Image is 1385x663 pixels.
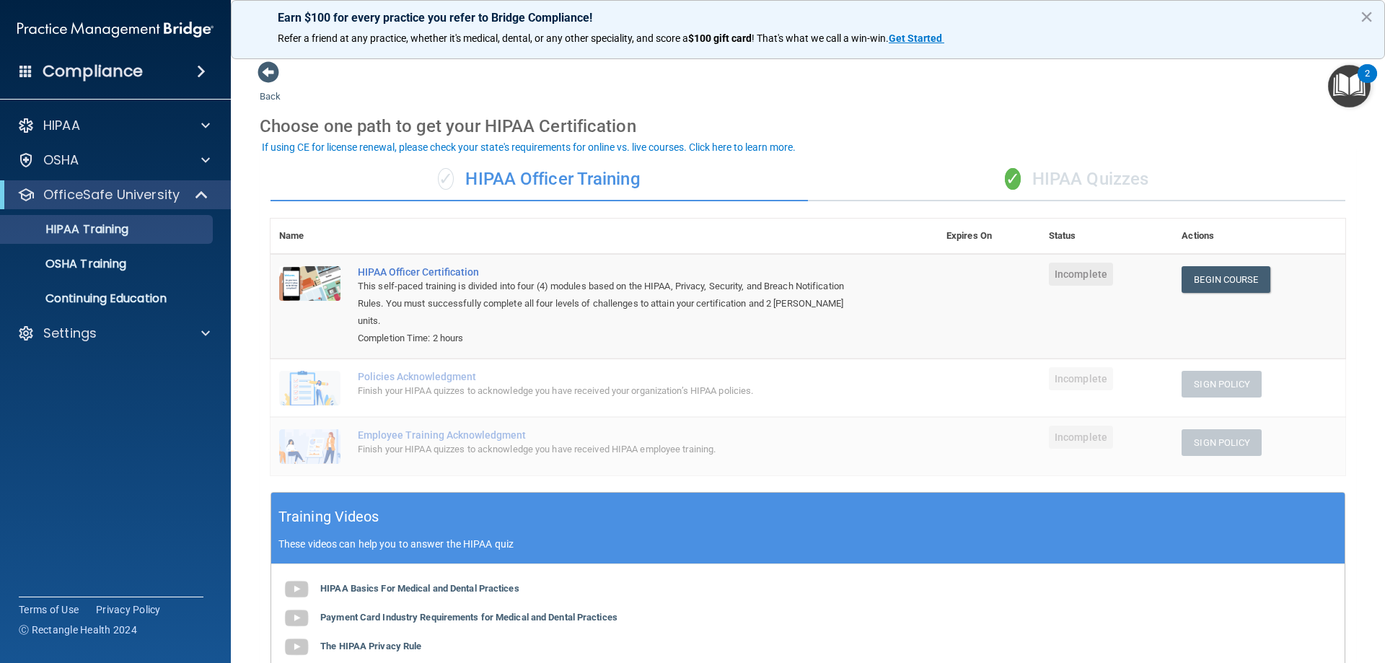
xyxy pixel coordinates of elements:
[17,152,210,169] a: OSHA
[282,633,311,662] img: gray_youtube_icon.38fcd6cc.png
[17,325,210,342] a: Settings
[271,219,349,254] th: Name
[43,325,97,342] p: Settings
[1360,5,1373,28] button: Close
[438,168,454,190] span: ✓
[358,266,866,278] a: HIPAA Officer Certification
[358,382,866,400] div: Finish your HIPAA quizzes to acknowledge you have received your organization’s HIPAA policies.
[262,142,796,152] div: If using CE for license renewal, please check your state's requirements for online vs. live cours...
[282,604,311,633] img: gray_youtube_icon.38fcd6cc.png
[808,158,1345,201] div: HIPAA Quizzes
[19,623,137,637] span: Ⓒ Rectangle Health 2024
[1173,219,1345,254] th: Actions
[282,575,311,604] img: gray_youtube_icon.38fcd6cc.png
[320,583,519,594] b: HIPAA Basics For Medical and Dental Practices
[938,219,1040,254] th: Expires On
[320,641,421,651] b: The HIPAA Privacy Rule
[96,602,161,617] a: Privacy Policy
[17,15,214,44] img: PMB logo
[43,117,80,134] p: HIPAA
[358,371,866,382] div: Policies Acknowledgment
[1049,367,1113,390] span: Incomplete
[19,602,79,617] a: Terms of Use
[271,158,808,201] div: HIPAA Officer Training
[1328,65,1371,107] button: Open Resource Center, 2 new notifications
[17,117,210,134] a: HIPAA
[278,11,1338,25] p: Earn $100 for every practice you refer to Bridge Compliance!
[688,32,752,44] strong: $100 gift card
[43,61,143,82] h4: Compliance
[1182,429,1262,456] button: Sign Policy
[1005,168,1021,190] span: ✓
[1182,371,1262,398] button: Sign Policy
[358,441,866,458] div: Finish your HIPAA quizzes to acknowledge you have received HIPAA employee training.
[358,429,866,441] div: Employee Training Acknowledgment
[1049,426,1113,449] span: Incomplete
[278,538,1337,550] p: These videos can help you to answer the HIPAA quiz
[260,105,1356,147] div: Choose one path to get your HIPAA Certification
[43,186,180,203] p: OfficeSafe University
[260,74,281,102] a: Back
[358,330,866,347] div: Completion Time: 2 hours
[260,140,798,154] button: If using CE for license renewal, please check your state's requirements for online vs. live cours...
[752,32,889,44] span: ! That's what we call a win-win.
[278,32,688,44] span: Refer a friend at any practice, whether it's medical, dental, or any other speciality, and score a
[9,222,128,237] p: HIPAA Training
[1182,266,1270,293] a: Begin Course
[358,278,866,330] div: This self-paced training is divided into four (4) modules based on the HIPAA, Privacy, Security, ...
[43,152,79,169] p: OSHA
[17,186,209,203] a: OfficeSafe University
[1365,74,1370,92] div: 2
[1049,263,1113,286] span: Incomplete
[889,32,944,44] a: Get Started
[9,291,206,306] p: Continuing Education
[9,257,126,271] p: OSHA Training
[278,504,379,530] h5: Training Videos
[320,612,617,623] b: Payment Card Industry Requirements for Medical and Dental Practices
[889,32,942,44] strong: Get Started
[1040,219,1173,254] th: Status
